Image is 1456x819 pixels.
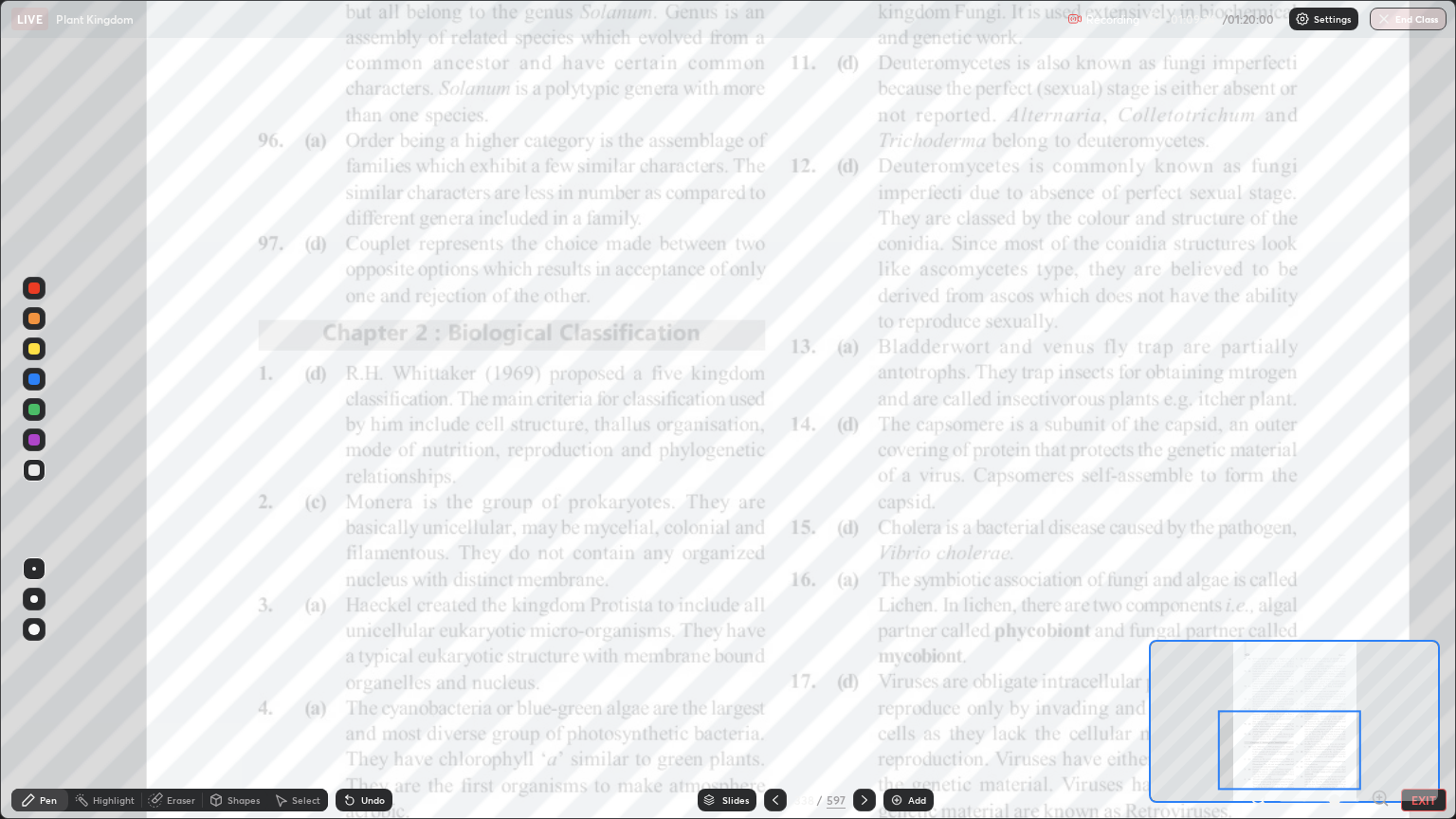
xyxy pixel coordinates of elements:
[1086,12,1139,27] p: Recording
[1376,11,1392,27] img: end-class-cross
[17,11,43,27] p: LIVE
[56,11,134,27] p: Plant Kingdom
[889,792,904,808] img: add-slide-button
[292,795,320,805] div: Select
[827,792,846,809] div: 597
[1370,8,1447,30] button: End Class
[817,794,823,806] div: /
[1067,11,1083,27] img: recording.375f2c34.svg
[794,794,813,806] div: 338
[167,795,195,805] div: Eraser
[93,795,135,805] div: Highlight
[40,795,57,805] div: Pen
[722,795,749,805] div: Slides
[361,795,385,805] div: Undo
[1401,789,1447,811] button: EXIT
[1295,11,1310,27] img: class-settings-icons
[227,795,260,805] div: Shapes
[1314,14,1351,24] p: Settings
[908,795,926,805] div: Add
